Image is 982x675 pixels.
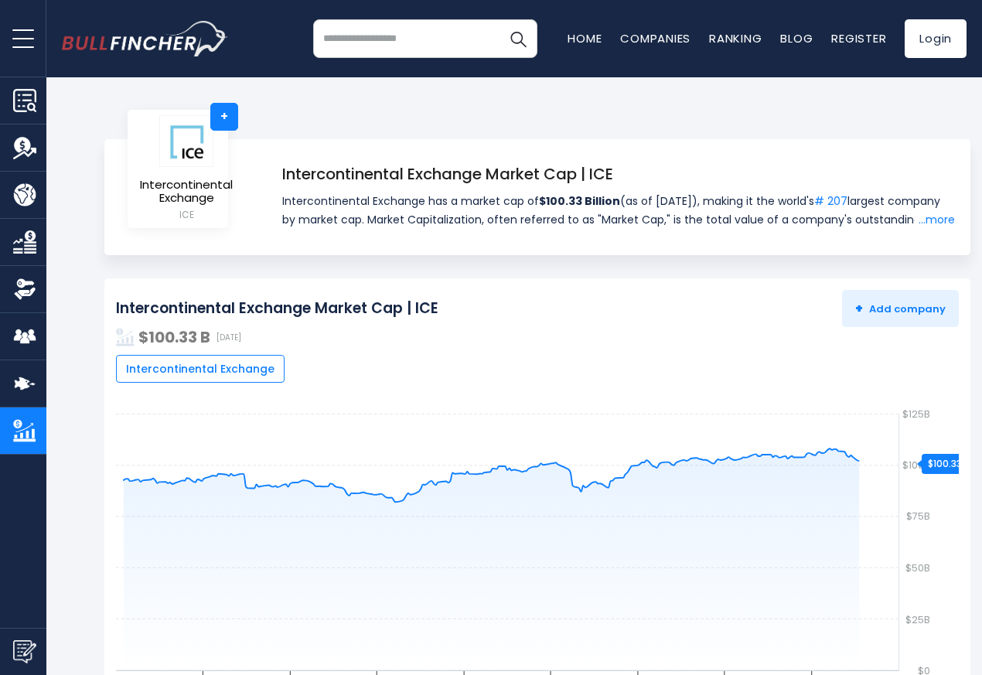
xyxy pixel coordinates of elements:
a: Companies [620,30,690,46]
strong: $100.33 B [138,326,210,348]
h2: Intercontinental Exchange Market Cap | ICE [116,299,438,319]
a: Intercontinental Exchange ICE [139,114,234,223]
a: Register [831,30,886,46]
img: bullfincher logo [62,21,228,56]
span: Add company [855,302,946,315]
div: $100.33B [922,454,974,474]
button: Search [499,19,537,58]
a: Ranking [709,30,762,46]
span: Intercontinental Exchange [126,362,274,376]
text: $25B [905,613,930,626]
img: logo [159,115,213,167]
strong: $100.33 Billion [539,193,620,209]
span: [DATE] [217,332,241,343]
a: # 207 [814,193,847,209]
a: Login [905,19,967,58]
span: Intercontinental Exchange [140,179,233,204]
text: $100B [902,459,930,472]
a: Blog [780,30,813,46]
a: ...more [915,210,955,229]
text: $50B [905,562,930,575]
text: $75B [906,510,930,523]
text: $125B [902,407,930,421]
strong: + [855,299,863,317]
small: ICE [140,208,233,222]
span: Intercontinental Exchange has a market cap of (as of [DATE]), making it the world's largest compa... [282,192,955,229]
h1: Intercontinental Exchange Market Cap | ICE [282,162,955,186]
a: Home [568,30,602,46]
a: Go to homepage [62,21,228,56]
button: +Add company [842,290,959,327]
a: + [210,103,238,131]
img: addasd [116,328,135,346]
img: Ownership [13,278,36,301]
